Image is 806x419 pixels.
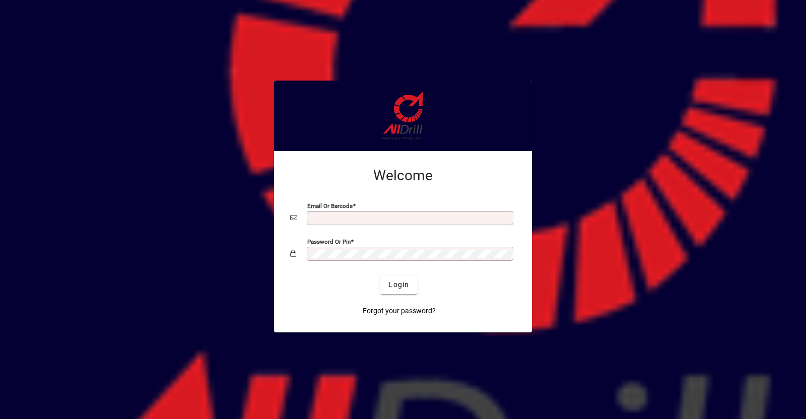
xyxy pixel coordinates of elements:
span: Login [388,280,409,290]
span: Forgot your password? [363,306,436,316]
mat-label: Password or Pin [307,238,351,245]
mat-label: Email or Barcode [307,202,353,209]
a: Forgot your password? [359,302,440,320]
button: Login [380,276,417,294]
h2: Welcome [290,167,516,184]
